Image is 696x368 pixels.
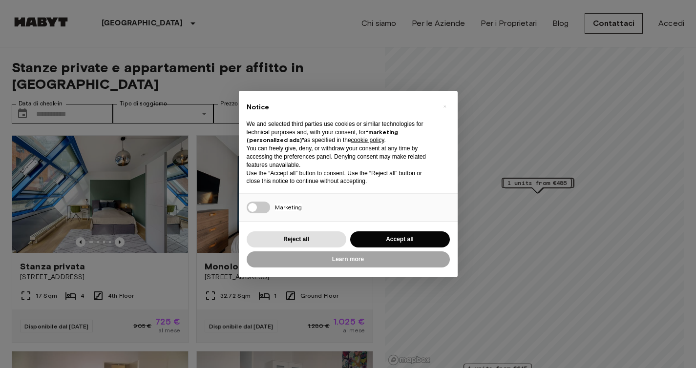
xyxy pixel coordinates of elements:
p: You can freely give, deny, or withdraw your consent at any time by accessing the preferences pane... [247,144,434,169]
p: We and selected third parties use cookies or similar technologies for technical purposes and, wit... [247,120,434,144]
span: × [443,101,446,112]
button: Accept all [350,231,450,247]
p: Use the “Accept all” button to consent. Use the “Reject all” button or close this notice to conti... [247,169,434,186]
strong: “marketing (personalized ads)” [247,128,398,144]
span: Marketing [275,204,302,211]
button: Close this notice [437,99,453,114]
button: Learn more [247,251,450,267]
button: Reject all [247,231,346,247]
h2: Notice [247,102,434,112]
a: cookie policy [351,137,384,143]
